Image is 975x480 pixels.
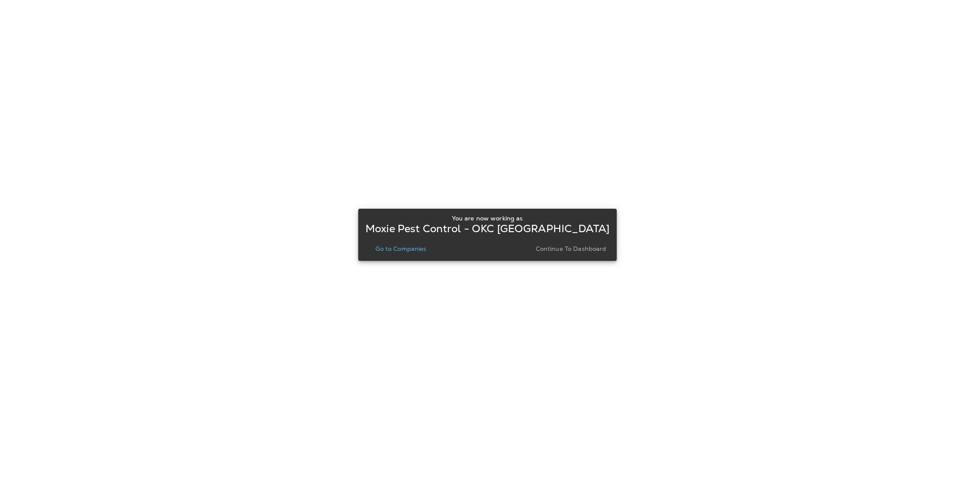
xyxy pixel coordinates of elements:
[452,215,523,222] p: You are now working as
[372,243,430,255] button: Go to Companies
[532,243,610,255] button: Continue to Dashboard
[375,245,426,252] p: Go to Companies
[365,225,610,232] p: Moxie Pest Control - OKC [GEOGRAPHIC_DATA]
[536,245,607,252] p: Continue to Dashboard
